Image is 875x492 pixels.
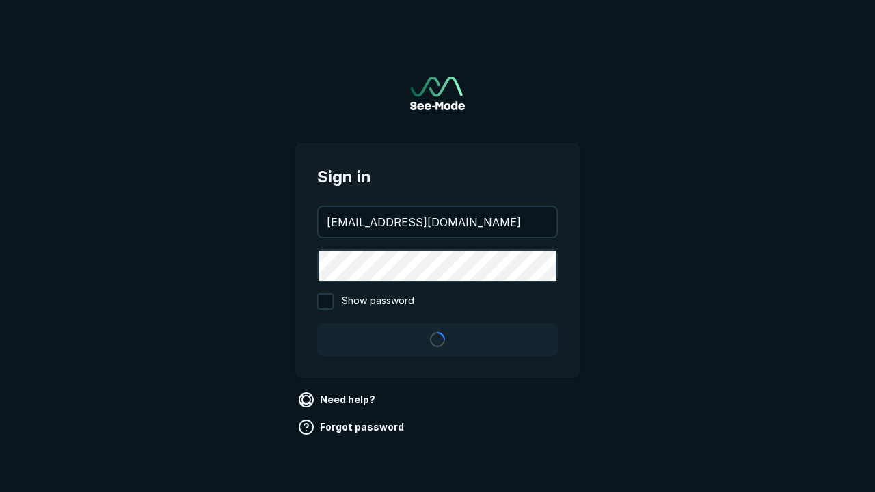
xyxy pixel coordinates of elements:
span: Show password [342,293,414,310]
a: Go to sign in [410,77,465,110]
img: See-Mode Logo [410,77,465,110]
a: Need help? [295,389,381,411]
span: Sign in [317,165,558,189]
input: your@email.com [319,207,556,237]
a: Forgot password [295,416,409,438]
